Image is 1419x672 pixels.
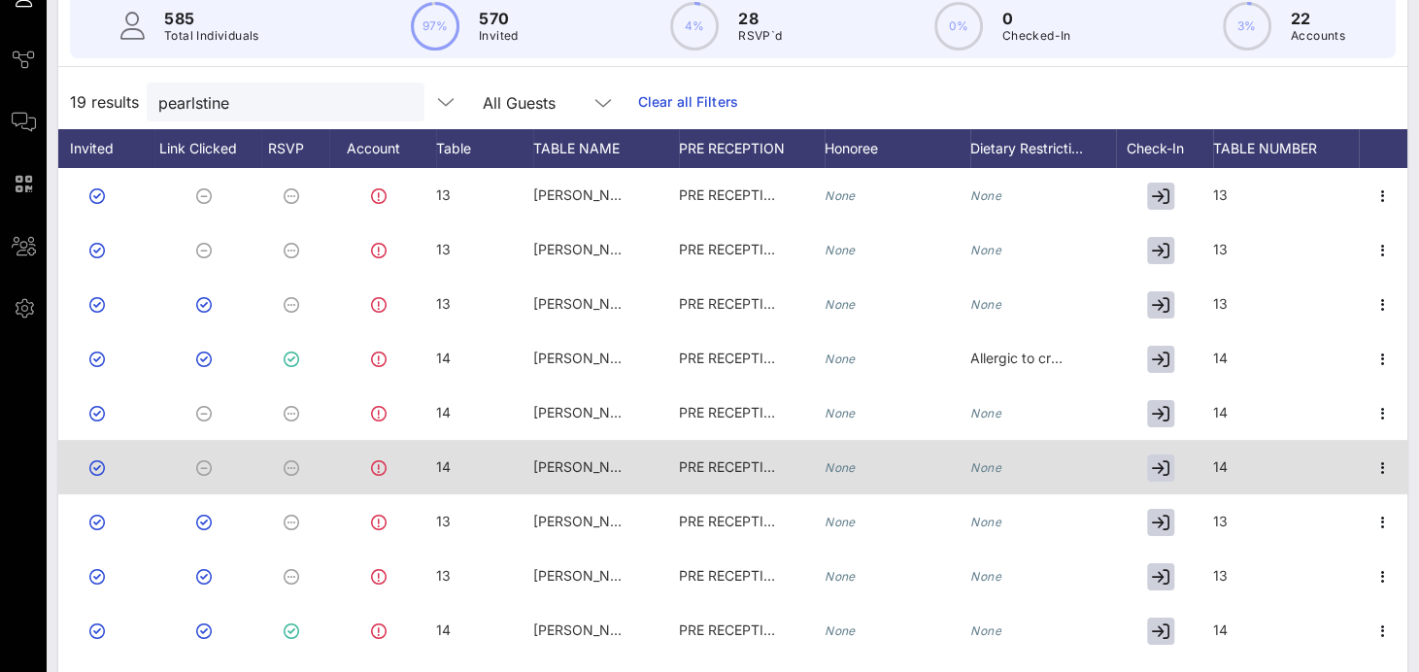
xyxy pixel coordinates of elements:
i: None [825,623,856,638]
span: 14 [436,622,451,638]
p: 0 [1002,7,1071,30]
span: PRE RECEPTION [679,241,785,257]
p: Total Individuals [164,26,259,46]
span: [PERSON_NAME] #1 [533,622,663,638]
span: [PERSON_NAME] #1 [533,513,663,529]
span: PRE RECEPTION [679,295,785,312]
span: 13 [436,186,451,203]
span: 13 [436,567,451,584]
span: [PERSON_NAME] #2 [533,404,666,420]
span: 13 [436,295,451,312]
span: PRE RECEPTION [679,404,785,420]
span: PRE RECEPTION [679,622,785,638]
span: 13 [1213,567,1228,584]
span: [PERSON_NAME] #1 [533,186,663,203]
i: None [825,297,856,312]
p: 570 [479,7,519,30]
i: None [970,188,1001,203]
div: All Guests [471,83,626,121]
span: 13 [1213,295,1228,312]
div: TABLE NAME [533,129,679,168]
span: 13 [436,241,451,257]
span: PRE RECEPTION [679,458,785,475]
span: 14 [436,458,451,475]
span: 14 [1213,458,1228,475]
i: None [825,243,856,257]
div: RSVP [261,129,329,168]
div: TABLE NUMBER [1213,129,1359,168]
p: Invited [479,26,519,46]
span: 13 [1213,186,1228,203]
span: PRE RECEPTION [679,186,785,203]
span: [PERSON_NAME] #1 [533,458,663,475]
div: Link Clicked [154,129,261,168]
i: None [825,188,856,203]
p: 28 [738,7,782,30]
p: RSVP`d [738,26,782,46]
i: None [825,460,856,475]
span: 14 [1213,404,1228,420]
span: 14 [436,350,451,366]
span: PRE RECEPTION [679,567,785,584]
div: Invited [48,129,154,168]
span: [PERSON_NAME] #1 [533,567,663,584]
span: [PERSON_NAME] #1 [533,241,663,257]
span: Allergic to crab meat and eggplant [970,350,1193,366]
div: Honoree [825,129,970,168]
div: All Guests [483,94,556,112]
span: PRE RECEPTION [679,513,785,529]
span: [PERSON_NAME] #2 [533,350,666,366]
span: 13 [1213,513,1228,529]
p: 22 [1291,7,1345,30]
div: Dietary Restricti… [970,129,1116,168]
span: 13 [1213,241,1228,257]
i: None [970,569,1001,584]
i: None [970,623,1001,638]
p: Accounts [1291,26,1345,46]
i: None [825,352,856,366]
div: PRE RECEPTION [679,129,825,168]
span: 13 [436,513,451,529]
i: None [970,243,1001,257]
span: [PERSON_NAME] #1 [533,295,663,312]
i: None [970,460,1001,475]
i: None [970,406,1001,420]
div: Account [329,129,436,168]
i: None [825,569,856,584]
span: 19 results [70,90,139,114]
span: 14 [436,404,451,420]
i: None [825,406,856,420]
div: Check-In [1116,129,1213,168]
i: None [825,515,856,529]
div: Table [436,129,533,168]
i: None [970,297,1001,312]
p: 585 [164,7,259,30]
span: 14 [1213,350,1228,366]
span: PRE RECEPTION [679,350,785,366]
i: None [970,515,1001,529]
a: Clear all Filters [638,91,738,113]
p: Checked-In [1002,26,1071,46]
span: 14 [1213,622,1228,638]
